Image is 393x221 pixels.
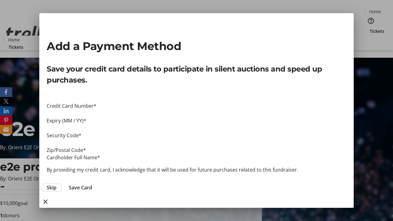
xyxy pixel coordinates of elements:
iframe: Secure payment input frame [47,124,346,132]
button: Save Card [64,184,97,191]
span: Skip [47,184,56,191]
button: close [39,196,52,208]
button: Skip [42,184,61,192]
p: Save your credit card details to participate in silent auctions and speed up purchases. [47,64,346,86]
label: Security Code* [47,132,81,139]
p: By providing my credit card, I acknowledge that it will be used for future purchases related to t... [47,166,346,173]
div: Cardholder Full Name* [47,154,346,161]
div: Zip/Postal Code* [47,146,346,154]
iframe: Secure payment input frame [47,110,346,117]
span: Save Card [69,184,92,191]
label: Credit Card Number* [47,103,96,109]
iframe: Secure payment input frame [47,139,346,146]
h2: Add a Payment Method [47,38,346,54]
label: Expiry (MM / YY)* [47,117,86,124]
